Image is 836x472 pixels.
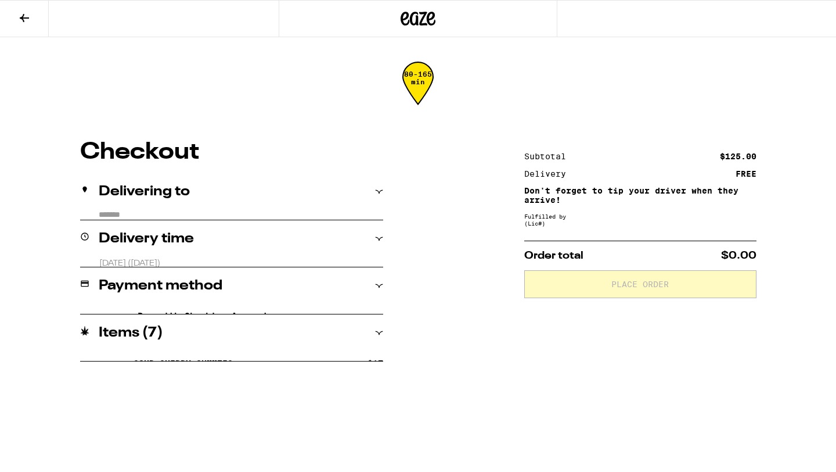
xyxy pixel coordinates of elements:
span: Pay with Checking Account [138,311,268,330]
div: $ 17 [367,359,383,368]
p: Sour Cherry Gummies [134,359,233,368]
div: Delivery [524,170,574,178]
h2: Payment method [99,279,222,293]
p: Don't forget to tip your driver when they arrive! [524,186,756,205]
h2: Delivery time [99,232,194,246]
div: $125.00 [720,152,756,160]
p: [DATE] ([DATE]) [99,258,383,269]
h2: Items ( 7 ) [99,326,163,340]
img: Sour Cherry Gummies [99,352,131,384]
div: Subtotal [524,152,574,160]
span: Place Order [611,280,669,288]
div: 80-165 min [402,70,434,114]
span: $0.00 [721,251,756,261]
span: Order total [524,251,583,261]
h2: Delivering to [99,185,190,199]
div: Fulfilled by (Lic# ) [524,213,756,227]
div: FREE [736,170,756,178]
h1: Checkout [80,141,383,164]
button: Place Order [524,270,756,298]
